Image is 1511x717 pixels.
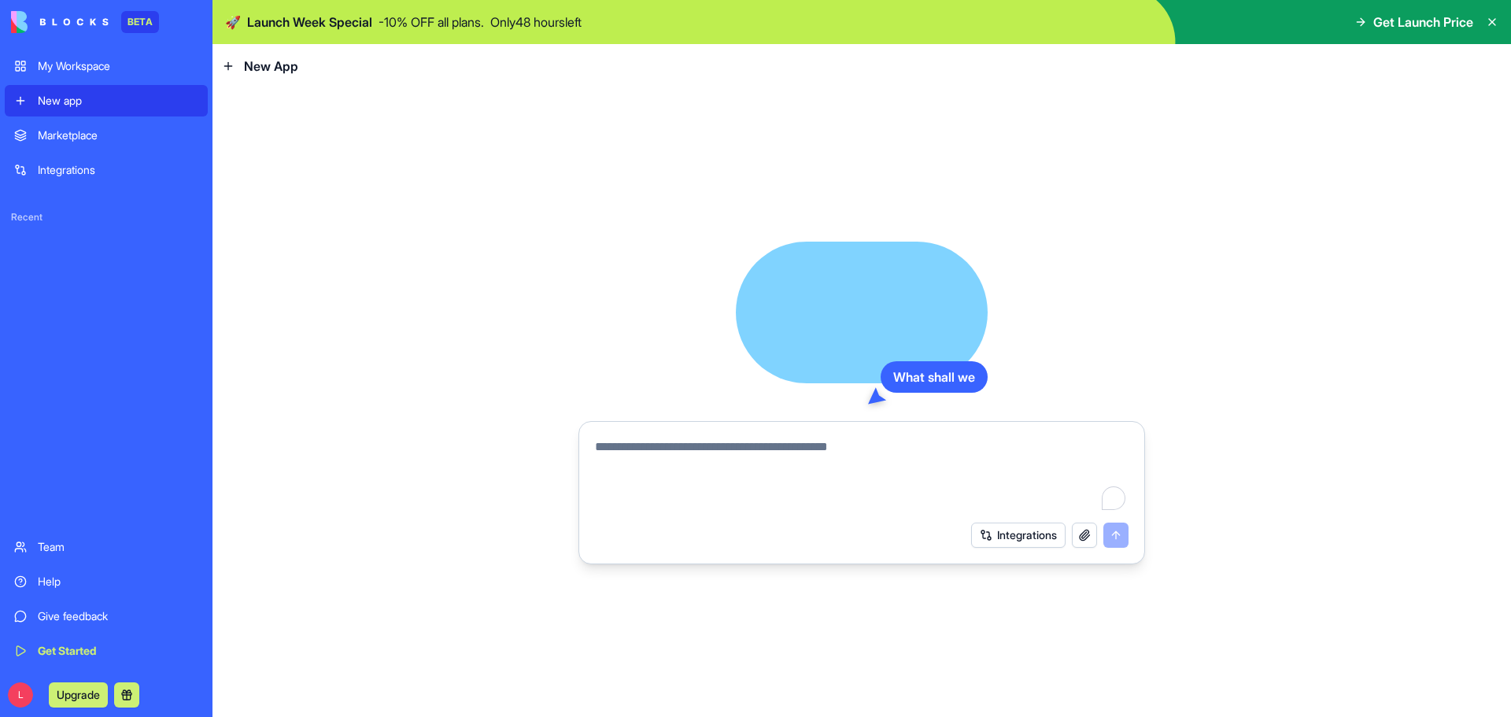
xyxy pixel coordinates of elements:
a: Help [5,566,208,597]
a: Team [5,531,208,563]
div: Integrations [38,162,198,178]
button: Upgrade [49,682,108,708]
img: logo [11,11,109,33]
div: Give feedback [38,608,198,624]
a: Get Started [5,635,208,667]
a: Upgrade [49,686,108,702]
a: New app [5,85,208,116]
textarea: To enrich screen reader interactions, please activate Accessibility in Grammarly extension settings [595,438,1129,513]
div: What shall we [881,361,988,393]
span: Get Launch Price [1373,13,1473,31]
div: Get Started [38,643,198,659]
a: Integrations [5,154,208,186]
button: Integrations [971,523,1066,548]
span: L [8,682,33,708]
div: Marketplace [38,128,198,143]
a: BETA [11,11,159,33]
span: 🚀 [225,13,241,31]
a: Give feedback [5,601,208,632]
p: - 10 % OFF all plans. [379,13,484,31]
div: My Workspace [38,58,198,74]
span: Launch Week Special [247,13,372,31]
span: Recent [5,211,208,224]
div: Team [38,539,198,555]
a: My Workspace [5,50,208,82]
a: Marketplace [5,120,208,151]
span: New App [244,57,298,76]
p: Only 48 hours left [490,13,582,31]
div: New app [38,93,198,109]
div: BETA [121,11,159,33]
div: Help [38,574,198,589]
